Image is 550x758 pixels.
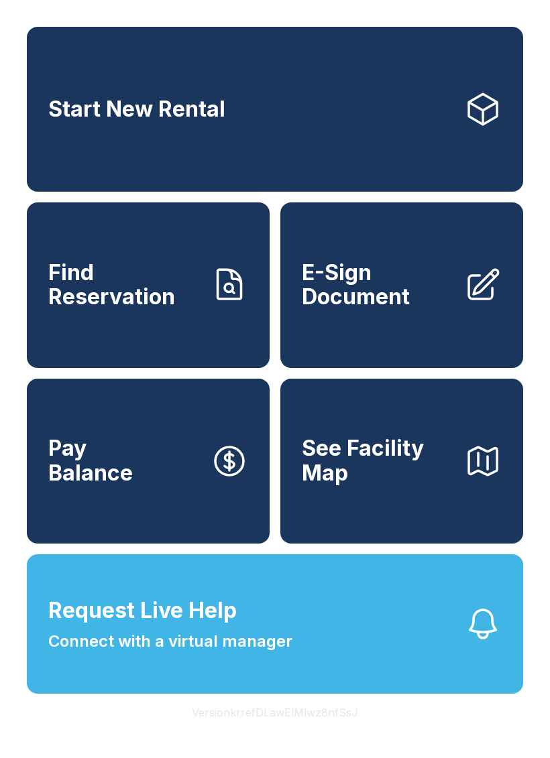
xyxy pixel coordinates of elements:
a: Find Reservation [27,202,270,367]
a: Start New Rental [27,27,523,192]
span: Connect with a virtual manager [48,629,292,653]
span: Pay Balance [48,436,133,485]
span: Start New Rental [48,97,225,122]
a: E-Sign Document [280,202,523,367]
button: Request Live HelpConnect with a virtual manager [27,554,523,694]
span: Request Live Help [48,594,237,627]
button: PayBalance [27,379,270,544]
span: See Facility Map [302,436,453,485]
span: Find Reservation [48,261,200,310]
button: VersionkrrefDLawElMlwz8nfSsJ [181,694,369,731]
button: See Facility Map [280,379,523,544]
span: E-Sign Document [302,261,453,310]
